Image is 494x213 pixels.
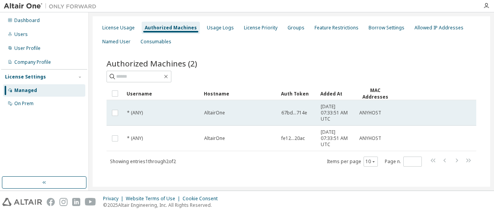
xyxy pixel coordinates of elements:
[244,25,277,31] div: License Priority
[127,135,143,141] span: * (ANY)
[72,198,80,206] img: linkedin.svg
[204,87,275,100] div: Hostname
[145,25,197,31] div: Authorized Machines
[369,25,404,31] div: Borrow Settings
[110,158,176,165] span: Showing entries 1 through 2 of 2
[183,196,222,202] div: Cookie Consent
[4,2,100,10] img: Altair One
[59,198,68,206] img: instagram.svg
[359,135,381,141] span: ANYHOST
[107,58,197,69] span: Authorized Machines (2)
[281,110,307,116] span: 67bd...714e
[204,135,225,141] span: AltairOne
[207,25,234,31] div: Usage Logs
[321,129,352,148] span: [DATE] 07:33:51 AM UTC
[2,198,42,206] img: altair_logo.svg
[327,157,378,167] span: Items per page
[414,25,464,31] div: Allowed IP Addresses
[140,39,171,45] div: Consumables
[5,74,46,80] div: License Settings
[365,158,376,165] button: 10
[102,39,130,45] div: Named User
[127,87,198,100] div: Username
[85,198,96,206] img: youtube.svg
[47,198,55,206] img: facebook.svg
[14,45,41,51] div: User Profile
[14,101,34,107] div: On Prem
[359,87,391,100] div: MAC Addresses
[14,31,28,37] div: Users
[127,110,143,116] span: * (ANY)
[320,87,353,100] div: Added At
[126,196,183,202] div: Website Terms of Use
[281,135,305,141] span: fe12...20ac
[385,157,422,167] span: Page n.
[281,87,314,100] div: Auth Token
[359,110,381,116] span: ANYHOST
[315,25,359,31] div: Feature Restrictions
[14,59,51,65] div: Company Profile
[204,110,225,116] span: AltairOne
[14,17,40,24] div: Dashboard
[103,196,126,202] div: Privacy
[288,25,305,31] div: Groups
[321,104,352,122] span: [DATE] 07:33:51 AM UTC
[14,87,37,94] div: Managed
[103,202,222,208] p: © 2025 Altair Engineering, Inc. All Rights Reserved.
[102,25,135,31] div: License Usage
